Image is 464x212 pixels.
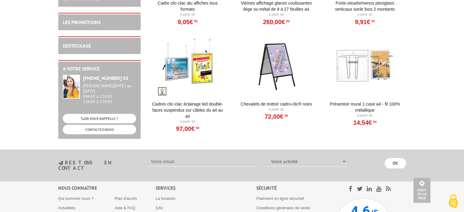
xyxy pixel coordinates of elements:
button: Cookies (fenêtre modale) [443,191,464,212]
a: 260,00€HT [263,20,290,24]
a: SAV [156,206,163,210]
a: Paiement en ligne sécurisé [256,196,304,201]
p: À partir de [239,107,314,112]
a: Actualités [58,206,75,210]
p: À partir de [150,119,225,124]
a: Aide & FAQ [115,206,135,210]
a: Plan d'accès [115,196,137,201]
div: Services [156,185,257,192]
a: 14,54€HT [353,121,376,124]
sup: HT [372,120,376,124]
h2: A votre service [63,66,136,72]
a: 9,91€HT [355,20,375,24]
img: widget-service.jpg [63,75,80,99]
sup: HT [195,126,199,130]
sup: HT [193,19,197,23]
p: À partir de [327,113,403,118]
a: Présentoir mural 1 case A4 - Fil 100% métallique [327,101,403,113]
a: La livraison [156,196,176,201]
h3: restons en contact [58,160,138,171]
input: Votre email [147,156,257,167]
input: OK [385,158,406,168]
a: Cadres clic-clac éclairage LED double-faces suspendus sur câbles du A4 au A0 [150,101,225,119]
img: newsletter.jpg [58,160,63,166]
a: 72,00€HT [264,115,288,118]
sup: HT [285,19,290,23]
sup: HT [370,19,375,23]
a: 9,05€HT [178,20,197,24]
a: Chevalets de trottoir Cadro-Clic® Noirs [239,101,314,107]
sup: HT [283,113,288,118]
p: À partir de [150,12,225,17]
div: [PERSON_NAME][DATE] au [DATE] [83,83,136,94]
a: Haut de la page [413,178,430,203]
img: Cookies (fenêtre modale) [446,194,461,209]
a: ON VOUS RAPPELLE ? [63,114,136,123]
a: CONTACTEZ-NOUS [63,125,136,134]
p: À partir de [327,12,403,17]
div: Sécurité [256,185,333,192]
a: 97,00€HT [176,127,199,131]
a: Conditions générales de vente [256,206,310,210]
a: DESTOCKAGE [63,43,91,49]
div: Nous connaître [58,185,156,192]
a: Qui sommes nous ? [58,196,94,201]
div: 08h30 à 12h30 13h30 à 17h30 [83,83,136,104]
strong: [PHONE_NUMBER] 03 [83,75,128,81]
p: À partir de [239,12,314,17]
a: LES PROMOTIONS [63,19,101,25]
